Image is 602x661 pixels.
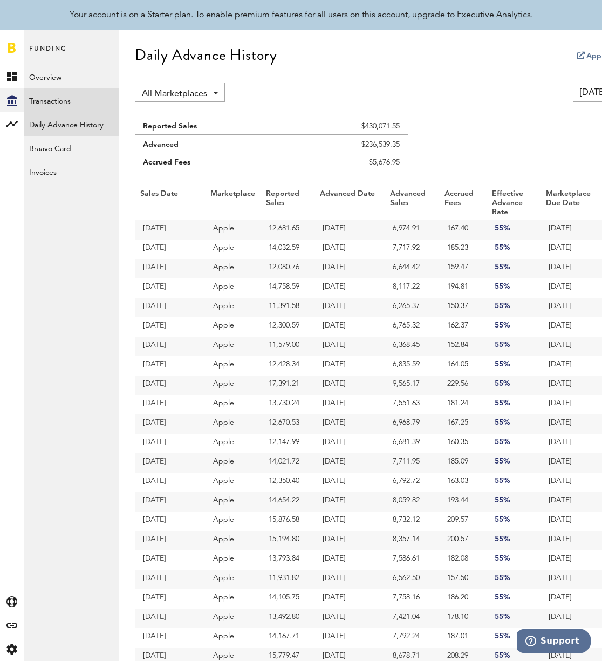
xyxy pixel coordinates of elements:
[487,395,541,414] td: 55%
[385,317,439,337] td: 6,765.32
[205,589,261,609] td: Apple
[261,317,314,337] td: 12,300.59
[385,434,439,453] td: 6,681.39
[487,317,541,337] td: 55%
[385,589,439,609] td: 7,758.16
[135,512,205,531] td: [DATE]
[439,278,487,298] td: 194.81
[385,628,439,648] td: 7,792.24
[135,589,205,609] td: [DATE]
[314,220,385,240] td: [DATE]
[205,395,261,414] td: Apple
[314,609,385,628] td: [DATE]
[205,337,261,356] td: Apple
[314,240,385,259] td: [DATE]
[135,570,205,589] td: [DATE]
[487,240,541,259] td: 55%
[205,220,261,240] td: Apple
[487,376,541,395] td: 55%
[135,453,205,473] td: [DATE]
[205,356,261,376] td: Apple
[135,113,289,135] td: Reported Sales
[517,629,591,656] iframe: Opens a widget where you can find more information
[385,240,439,259] td: 7,717.92
[135,473,205,492] td: [DATE]
[487,356,541,376] td: 55%
[142,85,207,103] span: All Marketplaces
[135,187,205,220] th: Sales Date
[261,434,314,453] td: 12,147.99
[205,609,261,628] td: Apple
[135,628,205,648] td: [DATE]
[135,259,205,278] td: [DATE]
[385,337,439,356] td: 6,368.45
[135,135,289,154] td: Advanced
[487,278,541,298] td: 55%
[385,512,439,531] td: 8,732.12
[439,259,487,278] td: 159.47
[487,298,541,317] td: 55%
[439,337,487,356] td: 152.84
[261,453,314,473] td: 14,021.72
[439,570,487,589] td: 157.50
[314,589,385,609] td: [DATE]
[487,512,541,531] td: 55%
[385,298,439,317] td: 6,265.37
[439,220,487,240] td: 167.40
[135,376,205,395] td: [DATE]
[385,414,439,434] td: 6,968.79
[385,376,439,395] td: 9,565.17
[487,220,541,240] td: 55%
[261,628,314,648] td: 14,167.71
[385,220,439,240] td: 6,974.91
[261,512,314,531] td: 15,876.58
[487,589,541,609] td: 55%
[439,492,487,512] td: 193.44
[261,278,314,298] td: 14,758.59
[385,278,439,298] td: 8,117.22
[205,453,261,473] td: Apple
[135,298,205,317] td: [DATE]
[314,376,385,395] td: [DATE]
[261,492,314,512] td: 14,654.22
[439,609,487,628] td: 178.10
[205,376,261,395] td: Apple
[439,317,487,337] td: 162.37
[314,570,385,589] td: [DATE]
[135,154,289,176] td: Accrued Fees
[205,187,261,220] th: Marketplace
[205,473,261,492] td: Apple
[487,531,541,550] td: 55%
[487,453,541,473] td: 55%
[385,187,439,220] th: Advanced Sales
[314,453,385,473] td: [DATE]
[439,550,487,570] td: 182.08
[439,589,487,609] td: 186.20
[385,570,439,589] td: 6,562.50
[314,550,385,570] td: [DATE]
[205,531,261,550] td: Apple
[135,434,205,453] td: [DATE]
[29,42,67,65] span: Funding
[135,240,205,259] td: [DATE]
[385,453,439,473] td: 7,711.95
[314,395,385,414] td: [DATE]
[261,259,314,278] td: 12,080.76
[314,259,385,278] td: [DATE]
[261,414,314,434] td: 12,670.53
[385,492,439,512] td: 8,059.82
[135,220,205,240] td: [DATE]
[314,628,385,648] td: [DATE]
[385,356,439,376] td: 6,835.59
[487,259,541,278] td: 55%
[385,550,439,570] td: 7,586.61
[205,434,261,453] td: Apple
[261,220,314,240] td: 12,681.65
[261,356,314,376] td: 12,428.34
[314,187,385,220] th: Advanced Date
[205,570,261,589] td: Apple
[439,414,487,434] td: 167.25
[314,337,385,356] td: [DATE]
[205,628,261,648] td: Apple
[385,531,439,550] td: 8,357.14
